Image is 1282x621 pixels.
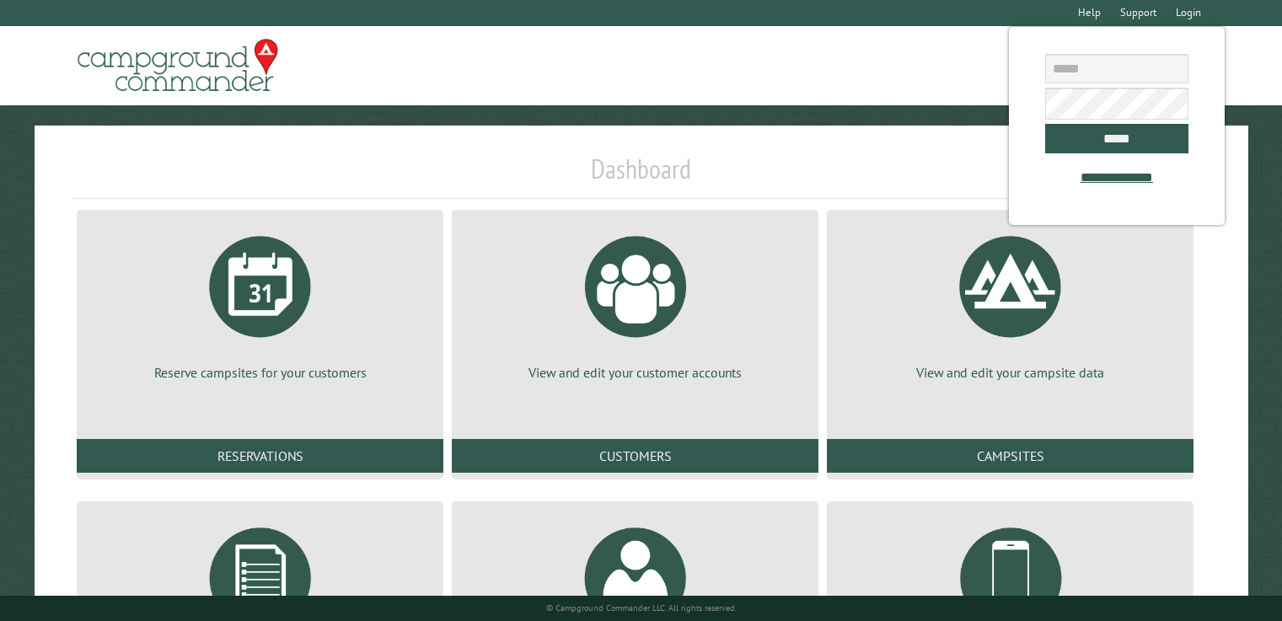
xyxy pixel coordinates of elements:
[546,602,737,613] small: © Campground Commander LLC. All rights reserved.
[77,439,443,473] a: Reservations
[72,153,1210,199] h1: Dashboard
[847,363,1173,382] p: View and edit your campsite data
[472,363,798,382] p: View and edit your customer accounts
[97,363,423,382] p: Reserve campsites for your customers
[452,439,818,473] a: Customers
[72,33,283,99] img: Campground Commander
[472,223,798,382] a: View and edit your customer accounts
[847,223,1173,382] a: View and edit your campsite data
[827,439,1193,473] a: Campsites
[97,223,423,382] a: Reserve campsites for your customers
